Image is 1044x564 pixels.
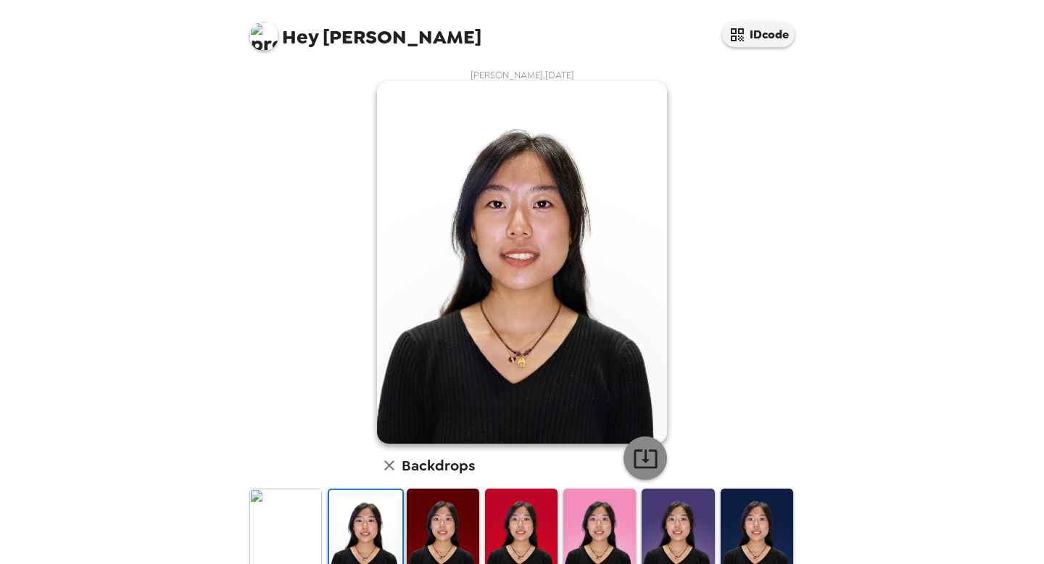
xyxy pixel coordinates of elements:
img: user [377,81,667,444]
h6: Backdrops [402,454,475,477]
img: profile pic [249,22,278,51]
span: Hey [282,24,318,50]
button: IDcode [722,22,795,47]
span: [PERSON_NAME] , [DATE] [471,69,574,81]
span: [PERSON_NAME] [249,14,481,47]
